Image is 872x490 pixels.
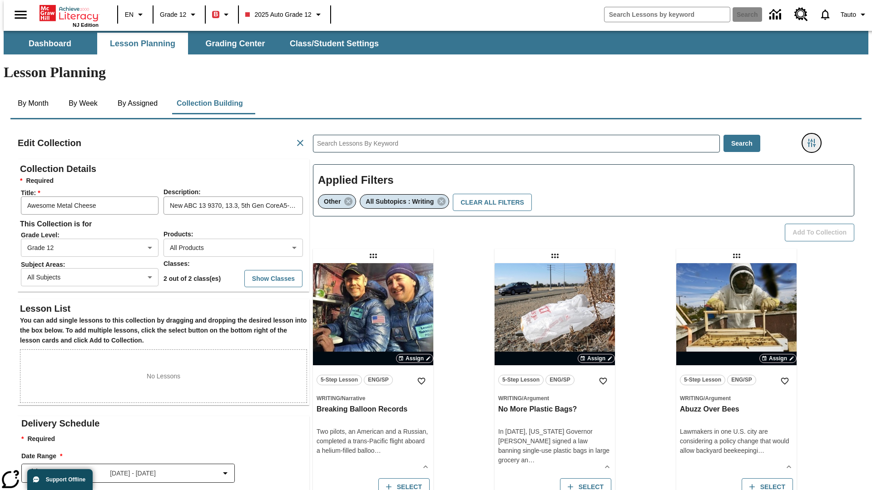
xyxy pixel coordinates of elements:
[764,2,789,27] a: Data Center
[757,447,758,454] span: i
[545,375,575,385] button: ENG/SP
[550,375,570,385] span: ENG/SP
[731,375,752,385] span: ENG/SP
[523,395,549,402] span: Argument
[163,274,221,284] p: 2 out of 2 class(es)
[125,10,134,20] span: EN
[245,10,311,20] span: 2025 Auto Grade 12
[163,230,193,238] span: Products :
[528,456,535,464] span: …
[375,447,381,454] span: …
[20,162,307,176] h2: Collection Details
[20,301,307,316] h2: Lesson List
[220,468,231,479] svg: Collapse Date Range Filter
[4,64,868,81] h1: Lesson Planning
[5,33,95,54] button: Dashboard
[522,395,523,402] span: /
[587,354,605,363] span: Assign
[813,3,837,26] a: Notifications
[208,6,235,23] button: Boost Class color is red. Change class color
[21,451,309,461] h3: Date Range
[769,354,787,363] span: Assign
[282,33,386,54] button: Class/Student Settings
[21,434,309,444] p: Required
[244,270,302,288] button: Show Classes
[4,31,868,54] div: SubNavbar
[21,268,159,286] div: All Subjects
[680,375,725,385] button: 5-Step Lesson
[163,188,201,196] span: Description :
[727,375,756,385] button: ENG/SP
[705,395,731,402] span: Argument
[789,2,813,27] a: Resource Center, Will open in new tab
[498,375,544,385] button: 5-Step Lesson
[595,373,611,389] button: Add to Favorites
[324,198,341,205] span: Other
[29,39,71,49] span: Dashboard
[163,196,303,215] input: Description
[21,189,163,196] span: Title :
[498,395,522,402] span: Writing
[342,395,365,402] span: Narrative
[723,135,760,152] button: Search
[453,194,532,211] button: Clear All Filters
[837,6,872,23] button: Profile/Settings
[21,416,309,431] h2: Delivery Schedule
[21,231,163,239] span: Grade Level :
[680,395,704,402] span: Writing
[163,239,303,257] div: All Products
[7,1,34,28] button: Open side menu
[366,198,434,205] span: All Subtopics : Writing
[40,4,99,22] a: Home
[758,447,764,454] span: …
[406,354,424,363] span: Assign
[548,249,562,263] div: Draggable lesson: No More Plastic Bags?
[777,373,793,389] button: Add to Favorites
[680,427,793,456] div: Lawmakers in one U.S. city are considering a policy change that would allow backyard beekeeping
[290,39,379,49] span: Class/Student Settings
[20,176,307,186] h6: Required
[364,375,393,385] button: ENG/SP
[21,196,159,215] input: Title
[20,218,307,230] h6: This Collection is for
[317,393,430,403] span: Topic: Writing/Narrative
[213,9,218,20] span: B
[600,460,614,474] button: Show Details
[360,194,449,209] div: Remove All Subtopics : Writing filter selected item
[27,469,93,490] button: Support Offline
[160,10,186,20] span: Grade 12
[680,405,793,414] h3: Abuzz Over Bees
[704,395,705,402] span: /
[46,476,85,483] span: Support Offline
[317,375,362,385] button: 5-Step Lesson
[340,395,342,402] span: /
[121,6,150,23] button: Language: EN, Select a language
[684,375,721,385] span: 5-Step Lesson
[18,136,81,150] h2: Edit Collection
[604,7,730,22] input: search field
[759,354,797,363] button: Assign Choose Dates
[163,260,190,267] span: Classes :
[366,249,381,263] div: Draggable lesson: Breaking Balloon Records
[20,316,307,346] h6: You can add single lessons to this collection by dragging and dropping the desired lesson into th...
[318,194,356,209] div: Remove Other filter selected item
[242,6,327,23] button: Class: 2025 Auto Grade 12, Select your class
[498,405,611,414] h3: No More Plastic Bags?
[97,33,188,54] button: Lesson Planning
[680,393,793,403] span: Topic: Writing/Argument
[205,39,265,49] span: Grading Center
[21,261,163,268] span: Subject Areas :
[525,456,528,464] span: n
[25,468,231,479] button: Select the date range menu item
[147,372,180,381] p: No Lessons
[21,239,159,257] div: Grade 12
[318,169,849,191] h2: Applied Filters
[782,460,796,474] button: Show Details
[40,3,99,28] div: Home
[73,22,99,28] span: NJ Edition
[371,447,375,454] span: o
[502,375,540,385] span: 5-Step Lesson
[10,93,56,114] button: By Month
[317,427,430,456] div: Two pilots, an American and a Russian, completed a trans-Pacific flight aboard a helium-filled ballo
[419,460,432,474] button: Show Details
